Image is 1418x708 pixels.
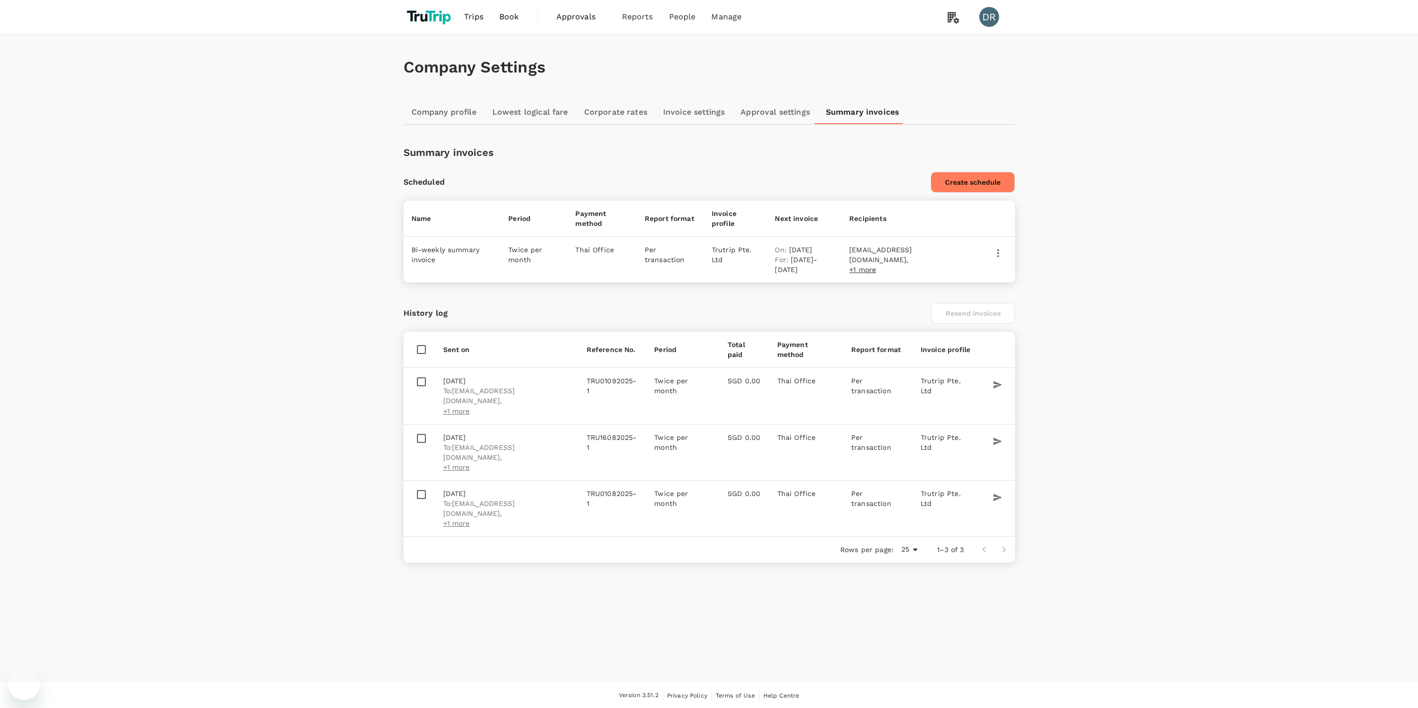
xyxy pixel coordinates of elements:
[777,433,816,441] span: Thai Office
[818,100,907,124] a: Summary invoices
[645,213,696,223] p: Report format
[979,7,999,27] div: DR
[579,424,647,480] td: TRU16082025-1
[913,480,981,536] td: Trutrip Pte. Ltd
[411,245,493,265] p: Bi-weekly summary invoice
[508,245,559,265] p: Twice per month
[404,6,457,28] img: TruTrip logo
[849,266,876,274] span: +1 more
[443,498,571,518] p: To: [EMAIL_ADDRESS][DOMAIN_NAME],
[587,345,639,354] p: Reference No.
[575,245,628,255] p: Thai Office
[8,668,40,700] iframe: Button to launch messaging window
[851,377,891,395] span: Per transaction
[775,246,789,254] span: On :
[404,100,484,124] a: Company profile
[411,213,493,223] p: Name
[849,213,958,223] p: Recipients
[654,377,688,395] span: Twice per month
[667,692,707,699] span: Privacy Policy
[851,433,891,451] span: Per transaction
[654,433,688,451] span: Twice per month
[669,11,696,23] span: People
[484,100,576,124] a: Lowest logical fare
[443,489,571,498] p: [DATE]
[937,545,964,555] p: 1–3 of 3
[712,209,759,228] p: Invoice profile
[716,690,755,701] a: Terms of Use
[508,213,559,223] p: Period
[443,442,571,462] p: To: [EMAIL_ADDRESS][DOMAIN_NAME],
[897,542,921,557] div: 25
[777,490,816,497] span: Thai Office
[443,407,470,415] span: +1 more
[443,345,571,354] p: Sent on
[716,692,755,699] span: Terms of Use
[913,368,981,424] td: Trutrip Pte. Ltd
[851,490,891,507] span: Per transaction
[404,145,494,160] p: Summary invoices
[728,340,761,359] p: Total paid
[579,480,647,536] td: TRU01082025-1
[921,345,973,354] p: Invoice profile
[777,340,835,359] p: Payment method
[720,424,769,480] td: SGD 0.00
[711,11,742,23] span: Manage
[443,386,571,406] p: To: [EMAIL_ADDRESS][DOMAIN_NAME],
[712,245,759,265] p: Trutrip Pte. Ltd
[840,545,893,555] p: Rows per page:
[443,376,571,386] p: [DATE]
[404,307,448,319] p: History log
[622,11,653,23] span: Reports
[645,245,696,265] p: Per transaction
[851,345,905,354] p: Report format
[654,490,688,507] span: Twice per month
[775,255,833,275] p: [DATE] - [DATE]
[619,691,659,701] span: Version 3.51.2
[404,58,1015,76] h1: Company Settings
[443,432,571,442] p: [DATE]
[913,424,981,480] td: Trutrip Pte. Ltd
[763,690,800,701] a: Help Centre
[579,368,647,424] td: TRU01092025-1
[443,463,470,471] span: +1 more
[575,209,628,228] p: Payment method
[667,690,707,701] a: Privacy Policy
[733,100,818,124] a: Approval settings
[720,480,769,536] td: SGD 0.00
[464,11,483,23] span: Trips
[556,11,606,23] span: Approvals
[720,368,769,424] td: SGD 0.00
[576,100,655,124] a: Corporate rates
[777,377,816,385] span: Thai Office
[763,692,800,699] span: Help Centre
[849,245,958,265] p: [EMAIL_ADDRESS][DOMAIN_NAME],
[404,176,445,188] p: Scheduled
[775,213,833,223] p: Next invoice
[931,172,1015,193] button: Create schedule
[499,11,519,23] span: Book
[775,245,833,255] p: [DATE]
[775,256,791,264] span: For :
[655,100,733,124] a: Invoice settings
[654,345,712,354] p: Period
[443,519,470,527] span: +1 more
